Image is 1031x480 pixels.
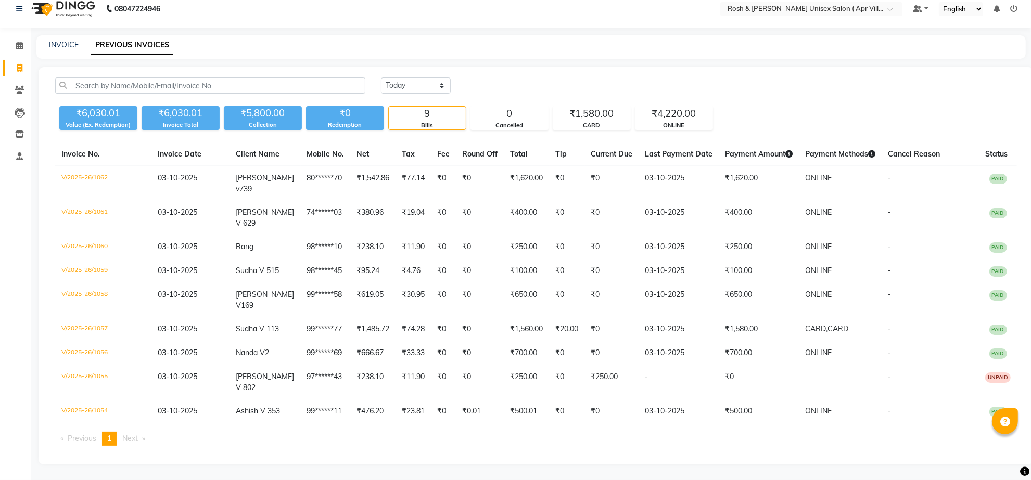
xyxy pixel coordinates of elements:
td: ₹1,620.00 [504,166,550,201]
span: - [888,266,892,275]
div: ₹0 [306,106,384,121]
td: ₹0 [431,166,456,201]
td: ₹30.95 [396,283,431,317]
td: ₹0 [550,365,585,399]
span: PAID [989,266,1007,277]
td: ₹0 [431,283,456,317]
span: 03-10-2025 [158,290,197,299]
td: 03-10-2025 [639,235,719,259]
span: PAID [989,407,1007,417]
span: Next [122,434,138,443]
span: Payment Amount [725,149,793,159]
span: - [888,406,892,416]
td: ₹0 [585,259,639,283]
a: INVOICE [49,40,79,49]
td: ₹0 [456,317,504,341]
td: ₹250.00 [504,235,550,259]
span: Sudha V 515 [236,266,279,275]
td: ₹0 [585,317,639,341]
td: ₹0 [585,283,639,317]
td: V/2025-26/1054 [55,399,151,423]
td: V/2025-26/1062 [55,166,151,201]
td: ₹500.01 [504,399,550,423]
td: ₹33.33 [396,341,431,365]
span: Rang [236,242,254,251]
td: ₹0 [431,235,456,259]
td: 03-10-2025 [639,399,719,423]
span: - [888,242,892,251]
div: CARD [553,121,630,130]
span: PAID [989,290,1007,301]
td: ₹1,542.86 [351,166,396,201]
div: Invoice Total [142,121,220,129]
span: Nanda V2 [236,348,270,357]
span: Fee [438,149,450,159]
a: PREVIOUS INVOICES [91,36,173,55]
td: ₹1,485.72 [351,317,396,341]
div: ₹6,030.01 [142,106,220,121]
td: - [639,365,719,399]
td: ₹250.00 [585,365,639,399]
span: Last Payment Date [645,149,713,159]
span: ONLINE [806,348,832,357]
nav: Pagination [55,432,1017,446]
span: Cancel Reason [888,149,940,159]
td: ₹95.24 [351,259,396,283]
span: 03-10-2025 [158,372,197,381]
td: ₹400.00 [719,201,799,235]
td: ₹0 [431,399,456,423]
td: ₹0 [550,166,585,201]
span: Previous [68,434,96,443]
td: ₹238.10 [351,365,396,399]
td: ₹0 [550,283,585,317]
span: 03-10-2025 [158,242,197,251]
td: ₹1,560.00 [504,317,550,341]
td: ₹0 [456,365,504,399]
span: ONLINE [806,290,832,299]
span: 03-10-2025 [158,324,197,333]
span: PAID [989,325,1007,335]
td: ₹74.28 [396,317,431,341]
span: UNPAID [985,372,1011,383]
span: - [888,173,892,183]
div: Bills [389,121,466,130]
span: Invoice Date [158,149,201,159]
span: Ashish V 353 [236,406,281,416]
td: ₹250.00 [719,235,799,259]
span: Tax [402,149,415,159]
span: - [888,372,892,381]
div: ₹1,580.00 [553,107,630,121]
td: V/2025-26/1056 [55,341,151,365]
div: ONLINE [635,121,712,130]
td: ₹1,580.00 [719,317,799,341]
td: ₹238.10 [351,235,396,259]
td: ₹0 [456,259,504,283]
td: ₹19.04 [396,201,431,235]
span: Net [357,149,370,159]
td: ₹650.00 [719,283,799,317]
div: 0 [471,107,548,121]
td: ₹0 [550,201,585,235]
span: PAID [989,208,1007,218]
td: 03-10-2025 [639,259,719,283]
span: 1 [107,434,111,443]
span: ONLINE [806,207,832,217]
td: 03-10-2025 [639,201,719,235]
td: ₹11.90 [396,365,431,399]
span: [PERSON_NAME] V169 [236,290,295,310]
span: Invoice No. [61,149,100,159]
span: - [888,207,892,217]
span: Mobile No. [307,149,345,159]
td: ₹0 [550,259,585,283]
td: ₹380.96 [351,201,396,235]
span: PAID [989,242,1007,253]
td: ₹0 [431,259,456,283]
td: ₹0 [456,201,504,235]
span: [PERSON_NAME] V 629 [236,207,295,228]
td: ₹11.90 [396,235,431,259]
td: ₹700.00 [504,341,550,365]
span: - [888,290,892,299]
td: V/2025-26/1060 [55,235,151,259]
td: ₹100.00 [504,259,550,283]
td: ₹0 [550,399,585,423]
